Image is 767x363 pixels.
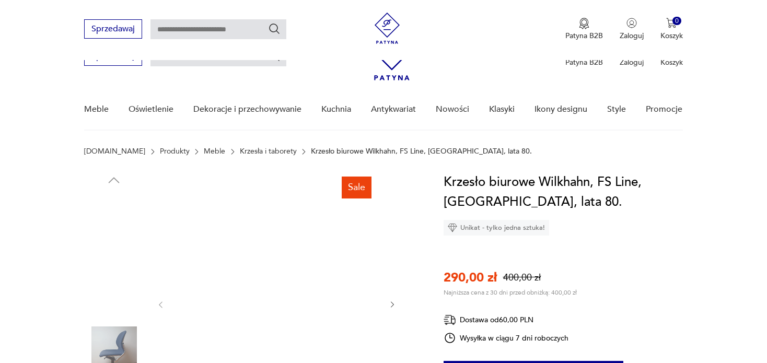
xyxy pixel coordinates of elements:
[620,31,644,41] p: Zaloguj
[660,18,683,41] button: 0Koszyk
[620,18,644,41] button: Zaloguj
[160,147,190,156] a: Produkty
[444,172,683,212] h1: Krzesło biurowe Wilkhahn, FS Line, [GEOGRAPHIC_DATA], lata 80.
[672,17,681,26] div: 0
[371,13,403,44] img: Patyna - sklep z meblami i dekoracjami vintage
[565,57,603,67] p: Patyna B2B
[84,19,142,39] button: Sprzedawaj
[84,53,142,61] a: Sprzedawaj
[240,147,297,156] a: Krzesła i taborety
[503,271,541,284] p: 400,00 zł
[321,89,351,130] a: Kuchnia
[444,220,549,236] div: Unikat - tylko jedna sztuka!
[84,89,109,130] a: Meble
[444,313,569,326] div: Dostawa od 60,00 PLN
[84,147,145,156] a: [DOMAIN_NAME]
[444,332,569,344] div: Wysyłka w ciągu 7 dni roboczych
[626,18,637,28] img: Ikonka użytkownika
[660,31,683,41] p: Koszyk
[342,177,371,198] div: Sale
[444,313,456,326] img: Ikona dostawy
[204,147,225,156] a: Meble
[565,18,603,41] a: Ikona medaluPatyna B2B
[84,260,144,320] img: Zdjęcie produktu Krzesło biurowe Wilkhahn, FS Line, Niemcy, lata 80.
[268,22,281,35] button: Szukaj
[448,223,457,232] img: Ikona diamentu
[193,89,301,130] a: Dekoracje i przechowywanie
[489,89,515,130] a: Klasyki
[444,288,577,297] p: Najniższa cena z 30 dni przed obniżką: 400,00 zł
[666,18,677,28] img: Ikona koszyka
[371,89,416,130] a: Antykwariat
[620,57,644,67] p: Zaloguj
[311,147,532,156] p: Krzesło biurowe Wilkhahn, FS Line, [GEOGRAPHIC_DATA], lata 80.
[84,193,144,253] img: Zdjęcie produktu Krzesło biurowe Wilkhahn, FS Line, Niemcy, lata 80.
[129,89,173,130] a: Oświetlenie
[565,31,603,41] p: Patyna B2B
[660,57,683,67] p: Koszyk
[534,89,587,130] a: Ikony designu
[579,18,589,29] img: Ikona medalu
[84,26,142,33] a: Sprzedawaj
[436,89,469,130] a: Nowości
[646,89,682,130] a: Promocje
[565,18,603,41] button: Patyna B2B
[444,269,497,286] p: 290,00 zł
[607,89,626,130] a: Style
